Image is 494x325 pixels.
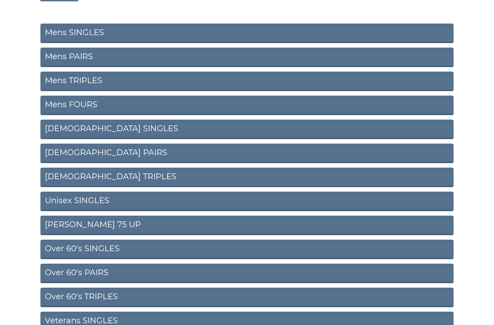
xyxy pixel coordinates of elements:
[40,144,454,163] a: [DEMOGRAPHIC_DATA] PAIRS
[40,48,454,67] a: Mens PAIRS
[40,72,454,91] a: Mens TRIPLES
[40,288,454,307] a: Over 60's TRIPLES
[40,120,454,139] a: [DEMOGRAPHIC_DATA] SINGLES
[40,24,454,43] a: Mens SINGLES
[40,264,454,283] a: Over 60's PAIRS
[40,96,454,115] a: Mens FOURS
[40,240,454,259] a: Over 60's SINGLES
[40,216,454,235] a: [PERSON_NAME] 75 UP
[40,168,454,187] a: [DEMOGRAPHIC_DATA] TRIPLES
[40,192,454,211] a: Unisex SINGLES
